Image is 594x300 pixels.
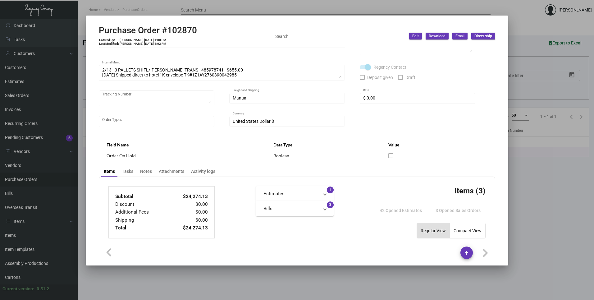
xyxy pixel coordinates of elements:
[409,33,422,39] button: Edit
[104,168,115,175] div: Items
[373,63,406,71] span: Regency Contact
[273,153,289,158] span: Boolean
[429,34,445,39] span: Download
[450,223,485,238] button: Compact View
[119,38,167,42] td: [PERSON_NAME] [DATE] 1:00 PM
[122,168,133,175] div: Tasks
[99,25,197,36] h2: Purchase Order #102870
[168,216,208,224] td: $0.00
[412,34,419,39] span: Edit
[99,42,119,46] td: Last Modified:
[455,34,464,39] span: Email
[455,186,486,195] h3: Items (3)
[140,168,152,175] div: Notes
[115,193,168,201] td: Subtotal
[2,286,34,292] div: Current version:
[471,33,495,39] button: Direct ship
[436,208,481,213] span: 3 Opened Sales Orders
[37,286,49,292] div: 0.51.2
[168,193,208,201] td: $24,274.13
[263,190,319,197] mat-panel-title: Estimates
[115,208,168,216] td: Additional Fees
[191,168,215,175] div: Activity logs
[431,205,486,216] button: 3 Opened Sales Orders
[115,201,168,208] td: Discount
[168,201,208,208] td: $0.00
[233,95,247,100] span: Manual
[115,224,168,232] td: Total
[119,42,167,46] td: [PERSON_NAME] [DATE] 5:02 PM
[107,153,136,158] span: Order On Hold
[115,216,168,224] td: Shipping
[99,139,267,150] th: Field Name
[417,223,450,238] button: Regular View
[267,139,382,150] th: Data Type
[474,34,492,39] span: Direct ship
[99,38,119,42] td: Entered By:
[375,205,427,216] button: 42 Opened Estimates
[159,168,184,175] div: Attachments
[380,208,422,213] span: 42 Opened Estimates
[256,201,334,216] mat-expansion-panel-header: Bills
[168,224,208,232] td: $24,274.13
[452,33,468,39] button: Email
[168,208,208,216] td: $0.00
[256,186,334,201] mat-expansion-panel-header: Estimates
[382,139,495,150] th: Value
[405,74,415,81] span: Draft
[367,74,393,81] span: Deposit given
[426,33,449,39] button: Download
[263,205,319,212] mat-panel-title: Bills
